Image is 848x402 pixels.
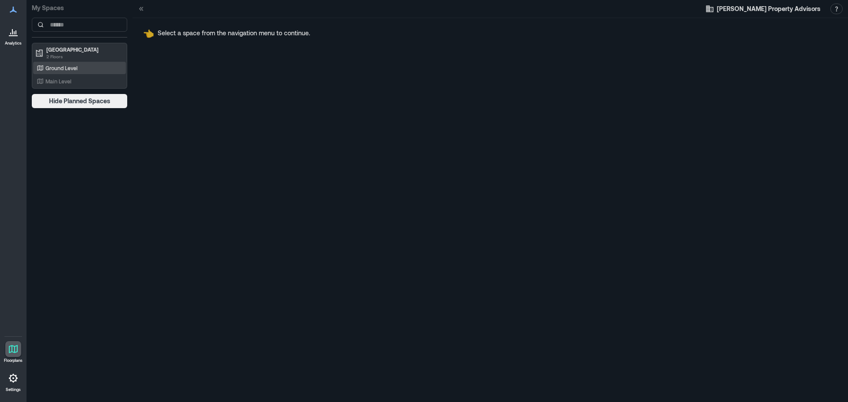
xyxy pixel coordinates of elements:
[2,21,24,49] a: Analytics
[49,97,110,105] span: Hide Planned Spaces
[46,53,121,60] p: 2 Floors
[4,358,23,363] p: Floorplans
[5,41,22,46] p: Analytics
[1,338,25,366] a: Floorplans
[3,368,24,395] a: Settings
[158,29,310,38] p: Select a space from the navigation menu to continue.
[717,4,821,13] span: [PERSON_NAME] Property Advisors
[32,94,127,108] button: Hide Planned Spaces
[45,78,72,85] p: Main Level
[45,64,78,71] p: Ground Level
[6,387,21,392] p: Settings
[46,46,121,53] p: [GEOGRAPHIC_DATA]
[143,28,154,38] span: pointing left
[703,2,823,16] button: [PERSON_NAME] Property Advisors
[32,4,127,12] p: My Spaces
